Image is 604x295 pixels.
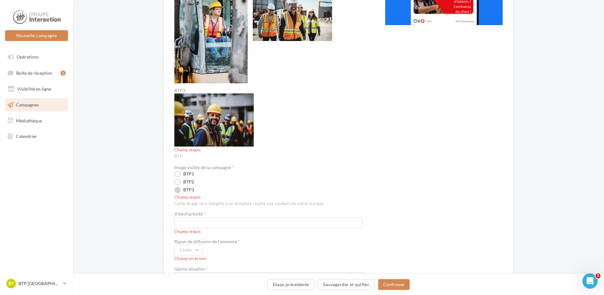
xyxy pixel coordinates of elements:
button: Choix [174,244,203,255]
a: BT BTP [GEOGRAPHIC_DATA] [5,278,68,290]
div: 1 [61,71,65,76]
p: BTP [GEOGRAPHIC_DATA] [18,280,61,287]
label: BTP2 [174,179,194,185]
a: Visibilité en ligne [4,82,69,96]
span: Opérations [17,54,39,59]
button: Continuer [378,279,410,290]
div: Champ requis [174,195,365,200]
label: BTP3 [174,88,254,93]
span: Campagnes [16,102,39,107]
a: Campagnes [4,98,69,112]
span: Calendrier [16,134,37,139]
a: Calendrier [4,130,69,143]
button: Etape précédente [267,279,314,290]
a: Médiathèque [4,114,69,127]
img: BTP3 [174,93,254,147]
span: Visibilité en ligne [17,86,51,92]
div: Champ requis [174,147,365,153]
label: Ville d'activité * [174,212,360,216]
iframe: Intercom live chat [582,273,598,289]
a: Boîte de réception1 [4,66,69,80]
div: Champ requis [174,229,365,235]
span: BT [9,280,14,287]
div: Rayon de diffusion de l'annonce * [174,239,365,244]
span: Médiathèque [16,118,42,123]
span: 2 [595,273,601,278]
div: BTP [174,154,365,159]
label: Image visible de la campagne * [174,165,234,170]
label: BTP1 [174,171,194,177]
button: Nouvelle campagne [5,30,68,41]
div: Cette image sera intégrée à un template charté aux couleurs de votre marque [174,201,365,207]
div: Champ en erreur [174,256,365,262]
label: Géolocalisation * [174,267,365,271]
a: Opérations [4,50,69,64]
button: Sauvegarder et quitter [318,279,375,290]
span: Boîte de réception [16,70,52,75]
label: BTP3 [174,187,194,193]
